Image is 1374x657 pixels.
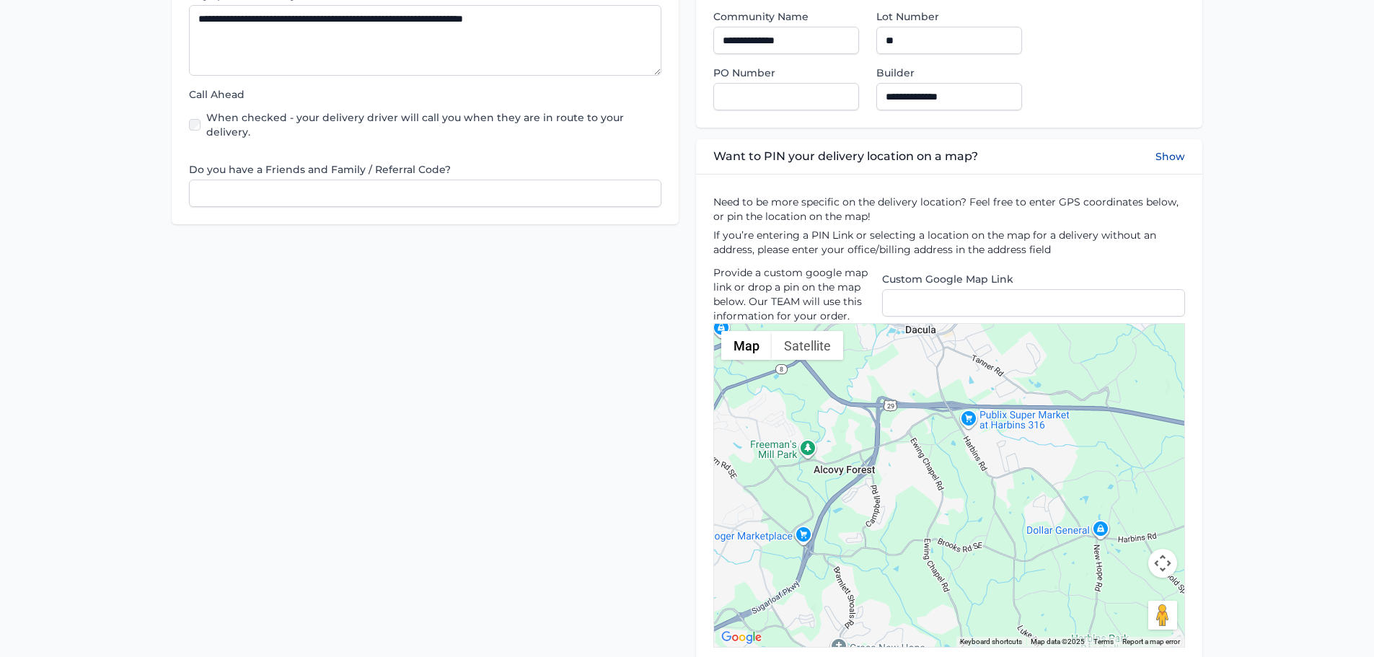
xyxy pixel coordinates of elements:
button: Need to be more specific on the delivery location? Feel free to enter GPS coordinates below, or p... [713,195,1185,224]
p: If you’re entering a PIN Link or selecting a location on the map for a delivery without an addres... [713,228,1185,257]
a: Open this area in Google Maps (opens a new window) [718,628,765,647]
button: Map camera controls [1148,549,1177,578]
label: Do you have a Friends and Family / Referral Code? [189,162,661,177]
span: Want to PIN your delivery location on a map? [713,148,978,165]
label: PO Number [713,66,859,80]
label: Custom Google Map Link [882,272,1185,286]
button: Keyboard shortcuts [960,637,1022,647]
button: Show [1155,148,1185,165]
a: Report a map error [1122,638,1180,645]
a: Terms [1093,638,1114,645]
button: Show satellite imagery [772,331,843,360]
img: Google [718,628,765,647]
label: Call Ahead [189,87,661,102]
label: Lot Number [876,9,1022,24]
label: When checked - your delivery driver will call you when they are in route to your delivery. [206,110,661,139]
p: Provide a custom google map link or drop a pin on the map below. Our TEAM will use this informati... [713,265,871,323]
button: Show street map [721,331,772,360]
label: Community Name [713,9,859,24]
span: Map data ©2025 [1031,638,1085,645]
button: Drag Pegman onto the map to open Street View [1148,601,1177,630]
label: Builder [876,66,1022,80]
